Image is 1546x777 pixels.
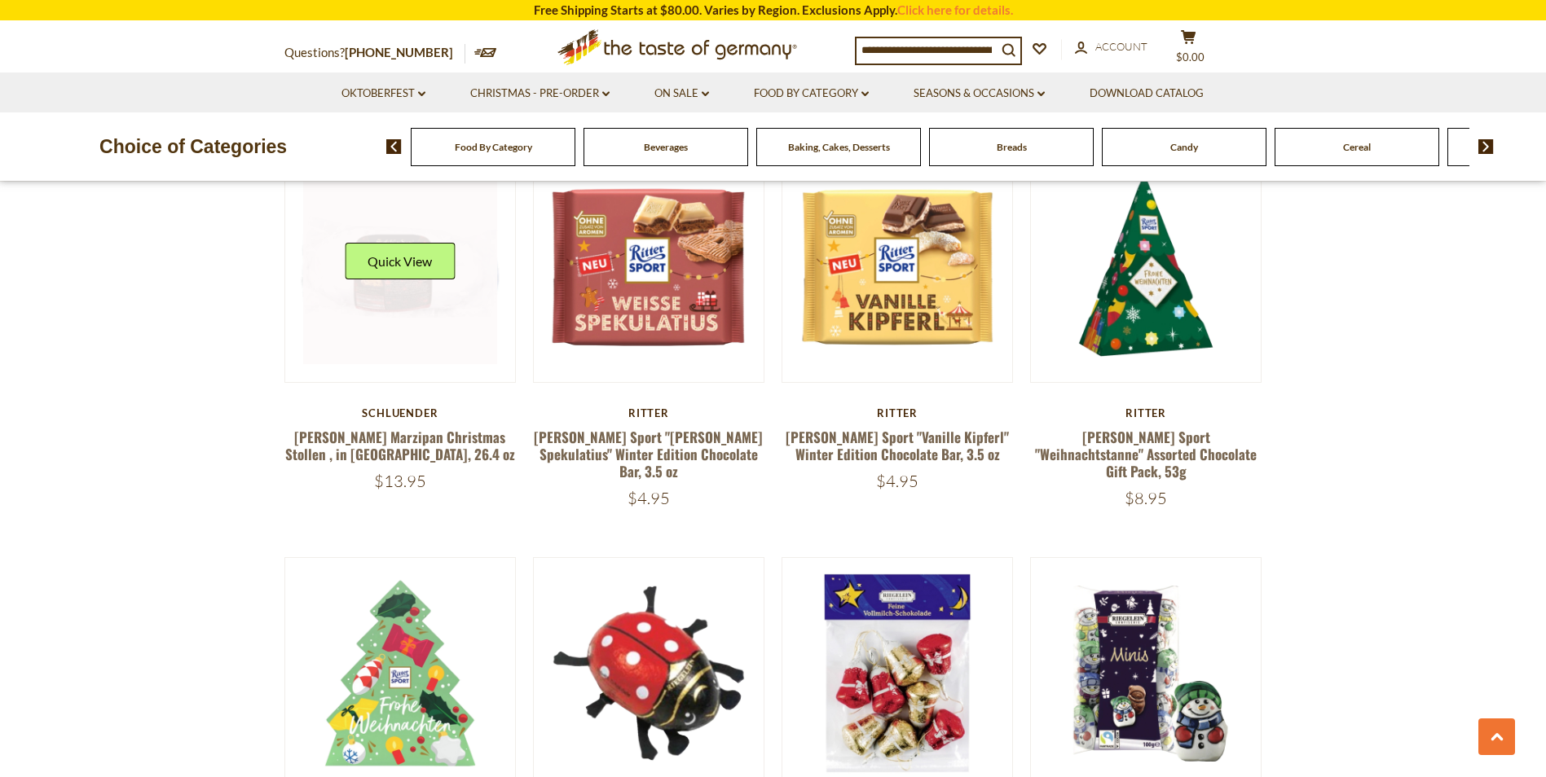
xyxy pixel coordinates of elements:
[782,152,1013,383] img: Ritter Sport "Vanille Kipferl" Winter Edition Chocolate Bar, 3.5 oz
[1090,85,1204,103] a: Download Catalog
[788,141,890,153] a: Baking, Cakes, Desserts
[470,85,610,103] a: Christmas - PRE-ORDER
[534,427,763,482] a: [PERSON_NAME] Sport "[PERSON_NAME] Spekulatius" Winter Edition Chocolate Bar, 3.5 oz
[914,85,1045,103] a: Seasons & Occasions
[386,139,402,154] img: previous arrow
[1478,139,1494,154] img: next arrow
[1176,50,1205,64] span: $0.00
[628,488,670,508] span: $4.95
[1035,427,1257,482] a: [PERSON_NAME] Sport "Weihnachtstanne" Assorted Chocolate Gift Pack, 53g
[374,471,426,491] span: $13.95
[284,406,517,419] div: Schluender
[997,141,1027,153] a: Breads
[284,42,465,64] p: Questions?
[1030,406,1262,419] div: Ritter
[1343,141,1371,153] a: Cereal
[897,2,1013,17] a: Click here for details.
[345,45,453,59] a: [PHONE_NUMBER]
[1031,152,1262,383] img: Ritter Sport "Weihnachtstanne" Assorted Chocolate Gift Pack, 53g
[654,85,709,103] a: On Sale
[1075,38,1147,56] a: Account
[533,406,765,419] div: Ritter
[782,406,1014,419] div: Ritter
[1125,488,1167,508] span: $8.95
[285,152,516,383] img: Schluender Marzipan Christmas Stollen , in Cello, 26.4 oz
[786,427,1009,464] a: [PERSON_NAME] Sport "Vanille Kipferl" Winter Edition Chocolate Bar, 3.5 oz
[1095,40,1147,53] span: Account
[754,85,869,103] a: Food By Category
[1170,141,1198,153] a: Candy
[285,427,515,464] a: [PERSON_NAME] Marzipan Christmas Stollen , in [GEOGRAPHIC_DATA], 26.4 oz
[345,243,455,279] button: Quick View
[644,141,688,153] a: Beverages
[341,85,425,103] a: Oktoberfest
[455,141,532,153] a: Food By Category
[1165,29,1213,70] button: $0.00
[534,152,764,383] img: Ritter Sport "Weiss Spekulatius" Winter Edition Chocolate Bar, 3.5 oz
[876,471,918,491] span: $4.95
